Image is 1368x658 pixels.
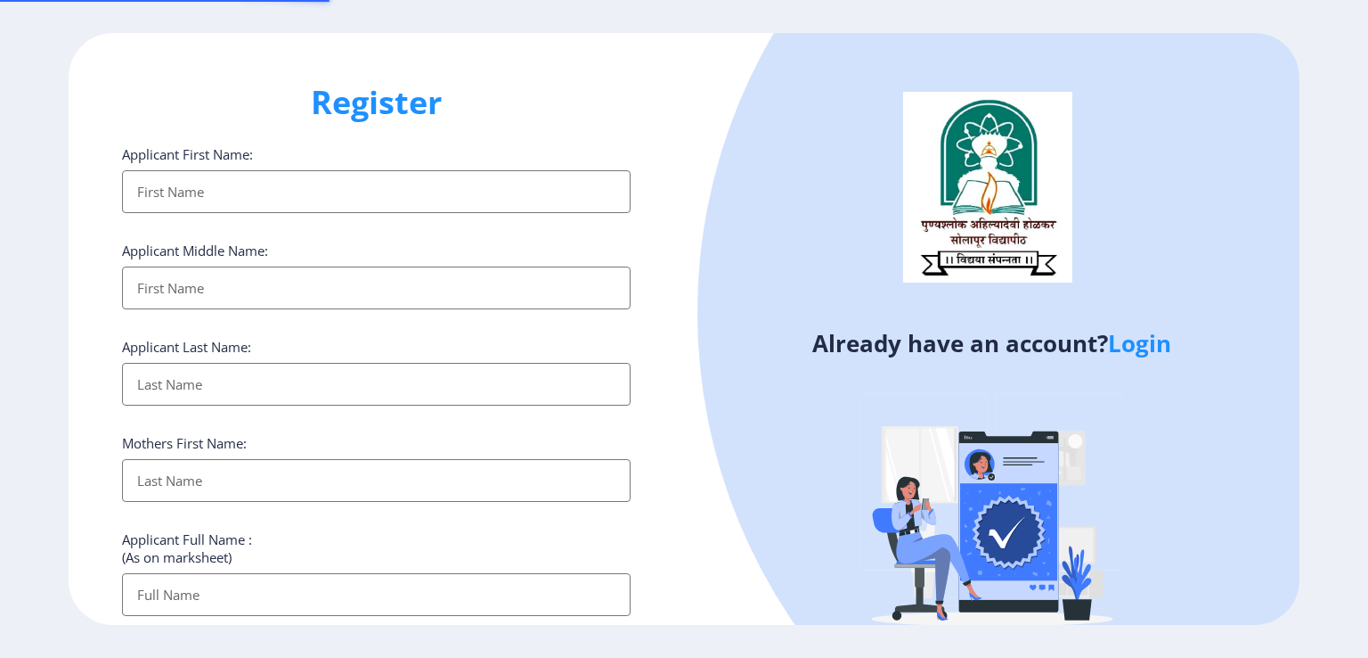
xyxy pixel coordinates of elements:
[697,329,1286,358] h4: Already have an account?
[122,170,631,213] input: First Name
[122,573,631,616] input: Full Name
[122,145,253,163] label: Applicant First Name:
[122,434,247,452] label: Mothers First Name:
[122,267,631,309] input: First Name
[122,338,251,356] label: Applicant Last Name:
[122,363,631,406] input: Last Name
[122,81,631,124] h1: Register
[122,242,268,259] label: Applicant Middle Name:
[1108,327,1171,359] a: Login
[122,531,252,566] label: Applicant Full Name : (As on marksheet)
[903,92,1072,283] img: logo
[122,459,631,502] input: Last Name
